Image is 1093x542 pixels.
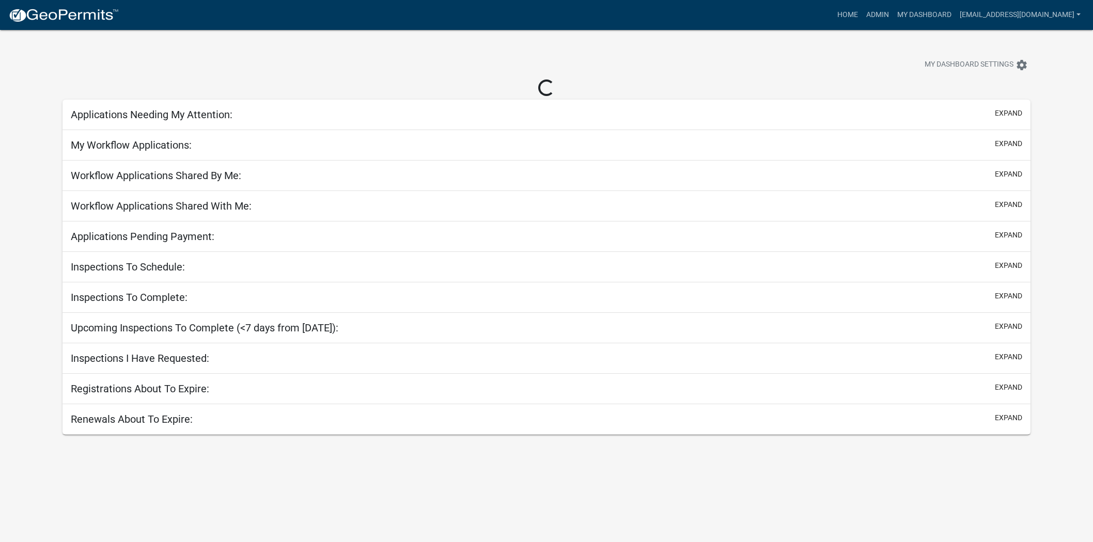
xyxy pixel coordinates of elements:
[862,5,893,25] a: Admin
[956,5,1085,25] a: [EMAIL_ADDRESS][DOMAIN_NAME]
[995,352,1022,362] button: expand
[995,321,1022,332] button: expand
[71,382,209,395] h5: Registrations About To Expire:
[995,260,1022,271] button: expand
[995,230,1022,241] button: expand
[71,169,241,182] h5: Workflow Applications Shared By Me:
[71,352,209,364] h5: Inspections I Have Requested:
[995,412,1022,423] button: expand
[995,108,1022,119] button: expand
[995,169,1022,180] button: expand
[71,291,188,304] h5: Inspections To Complete:
[71,139,192,151] h5: My Workflow Applications:
[71,261,185,273] h5: Inspections To Schedule:
[995,382,1022,393] button: expand
[71,230,214,243] h5: Applications Pending Payment:
[995,138,1022,149] button: expand
[995,291,1022,301] button: expand
[833,5,862,25] a: Home
[71,108,232,121] h5: Applications Needing My Attention:
[925,59,1013,71] span: My Dashboard Settings
[1016,59,1028,71] i: settings
[71,200,252,212] h5: Workflow Applications Shared With Me:
[916,55,1036,75] button: My Dashboard Settingssettings
[995,199,1022,210] button: expand
[893,5,956,25] a: My Dashboard
[71,322,338,334] h5: Upcoming Inspections To Complete (<7 days from [DATE]):
[71,413,193,425] h5: Renewals About To Expire:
